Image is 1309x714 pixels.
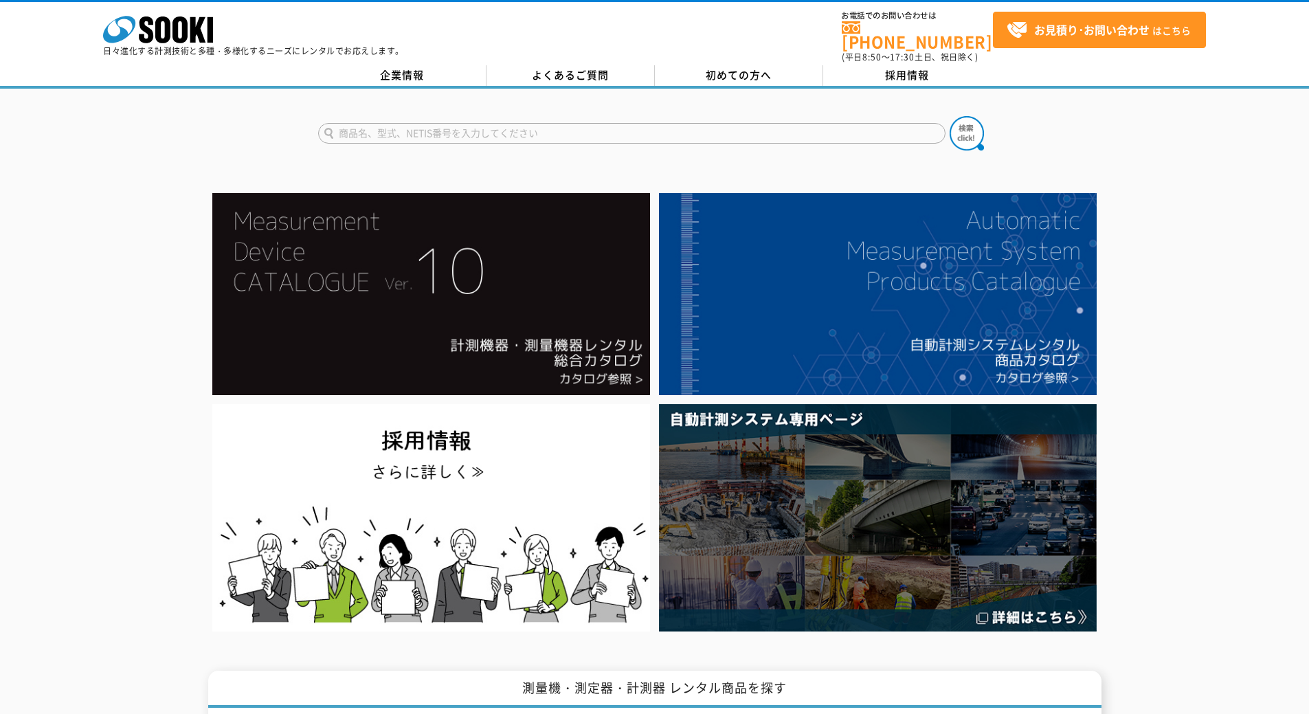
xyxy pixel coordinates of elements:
[842,12,993,20] span: お電話でのお問い合わせは
[318,65,486,86] a: 企業情報
[950,116,984,150] img: btn_search.png
[212,193,650,395] img: Catalog Ver10
[486,65,655,86] a: よくあるご質問
[103,47,404,55] p: 日々進化する計測技術と多種・多様化するニーズにレンタルでお応えします。
[862,51,882,63] span: 8:50
[1034,21,1150,38] strong: お見積り･お問い合わせ
[993,12,1206,48] a: お見積り･お問い合わせはこちら
[823,65,992,86] a: 採用情報
[842,21,993,49] a: [PHONE_NUMBER]
[706,67,772,82] span: 初めての方へ
[1007,20,1191,41] span: はこちら
[890,51,915,63] span: 17:30
[208,671,1101,709] h1: 測量機・測定器・計測器 レンタル商品を探す
[212,404,650,632] img: SOOKI recruit
[318,123,946,144] input: 商品名、型式、NETIS番号を入力してください
[659,193,1097,395] img: 自動計測システムカタログ
[655,65,823,86] a: 初めての方へ
[842,51,978,63] span: (平日 ～ 土日、祝日除く)
[659,404,1097,632] img: 自動計測システム専用ページ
